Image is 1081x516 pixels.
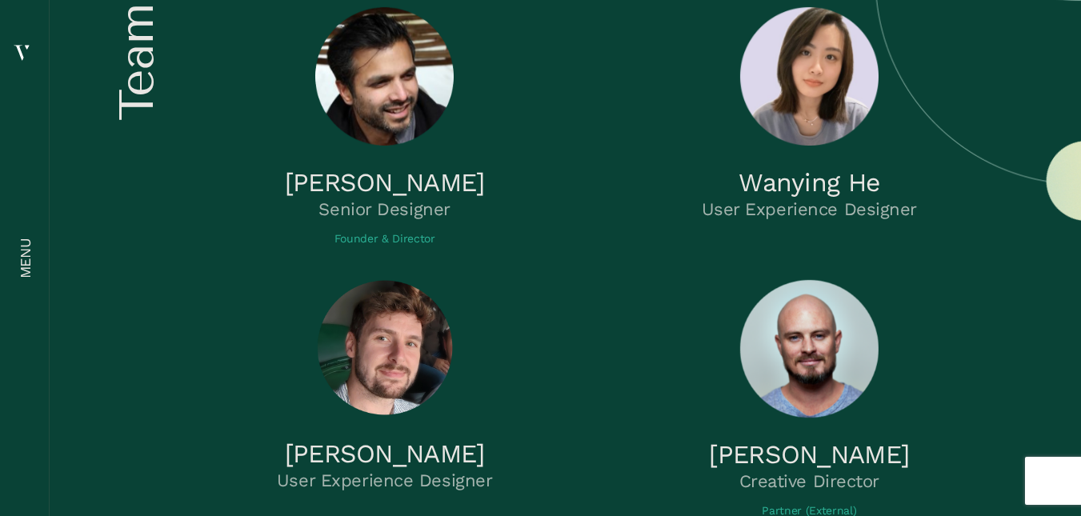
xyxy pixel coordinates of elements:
h5: [PERSON_NAME] [197,171,573,194]
img: Wanying He [740,7,879,146]
h6: Creative Director [621,469,997,494]
h5: Wanying He [621,171,997,194]
h6: Senior Designer [197,197,573,222]
h6: User Experience Designer [197,468,573,494]
h6: User Experience Designer [621,197,997,222]
h5: [PERSON_NAME] [621,443,997,466]
img: Patrick Davies [315,280,454,417]
h5: [PERSON_NAME] [197,442,573,465]
span: Founder & Director [334,232,435,245]
em: menu [18,238,34,278]
h2: Team [114,56,158,120]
